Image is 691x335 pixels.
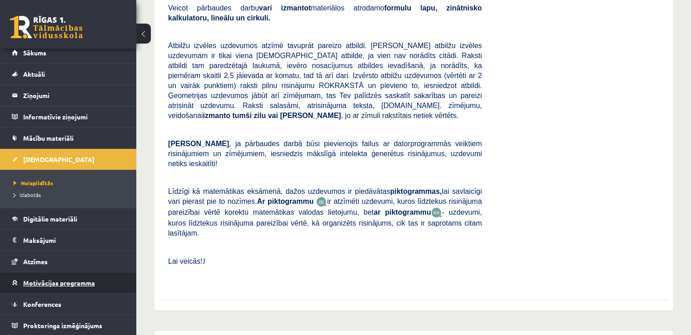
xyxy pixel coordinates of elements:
[14,179,53,187] span: Neizpildītās
[12,251,125,272] a: Atzīmes
[23,300,61,308] span: Konferences
[14,191,127,199] a: Izlabotās
[23,215,77,223] span: Digitālie materiāli
[203,257,205,265] span: J
[203,112,230,119] b: izmanto
[12,294,125,315] a: Konferences
[168,187,482,205] span: Līdzīgi kā matemātikas eksāmenā, dažos uzdevumos ir piedāvātas lai savlaicīgi vari pierast pie to...
[168,42,482,119] span: Atbilžu izvēles uzdevumos atzīmē tavuprāt pareizo atbildi. [PERSON_NAME] atbilžu izvēles uzdevuma...
[12,149,125,170] a: [DEMOGRAPHIC_DATA]
[10,16,83,39] a: Rīgas 1. Tālmācības vidusskola
[168,140,229,148] span: [PERSON_NAME]
[23,321,102,330] span: Proktoringa izmēģinājums
[168,140,482,167] span: , ja pārbaudes darbā būsi pievienojis failus ar datorprogrammās veiktiem risinājumiem un zīmējumi...
[23,230,125,251] legend: Maksājumi
[168,4,482,22] span: Veicot pārbaudes darbu materiālos atrodamo
[23,279,95,287] span: Motivācijas programma
[23,257,48,266] span: Atzīmes
[12,42,125,63] a: Sākums
[168,208,482,237] span: - uzdevumi, kuros līdztekus risinājuma pareizībai vērtē, kā organizēts risinājums, cik tas ir sap...
[168,4,482,22] b: formulu lapu, zinātnisko kalkulatoru, lineālu un cirkuli.
[12,208,125,229] a: Digitālie materiāli
[232,112,341,119] b: tumši zilu vai [PERSON_NAME]
[12,85,125,106] a: Ziņojumi
[23,70,45,78] span: Aktuāli
[12,272,125,293] a: Motivācijas programma
[431,207,442,218] img: wKvN42sLe3LLwAAAABJRU5ErkJggg==
[259,4,311,12] b: vari izmantot
[390,187,442,195] b: piktogrammas,
[14,191,41,198] span: Izlabotās
[23,134,74,142] span: Mācību materiāli
[373,208,431,216] b: ar piktogrammu
[12,230,125,251] a: Maksājumi
[168,197,482,216] span: ir atzīmēti uzdevumi, kuros līdztekus risinājuma pareizībai vērtē korektu matemātikas valodas lie...
[168,257,203,265] span: Lai veicās!
[316,197,327,207] img: JfuEzvunn4EvwAAAAASUVORK5CYII=
[257,197,314,205] b: Ar piktogrammu
[23,85,125,106] legend: Ziņojumi
[12,106,125,127] a: Informatīvie ziņojumi
[12,64,125,84] a: Aktuāli
[23,106,125,127] legend: Informatīvie ziņojumi
[14,179,127,187] a: Neizpildītās
[23,49,46,57] span: Sākums
[12,128,125,148] a: Mācību materiāli
[23,155,94,163] span: [DEMOGRAPHIC_DATA]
